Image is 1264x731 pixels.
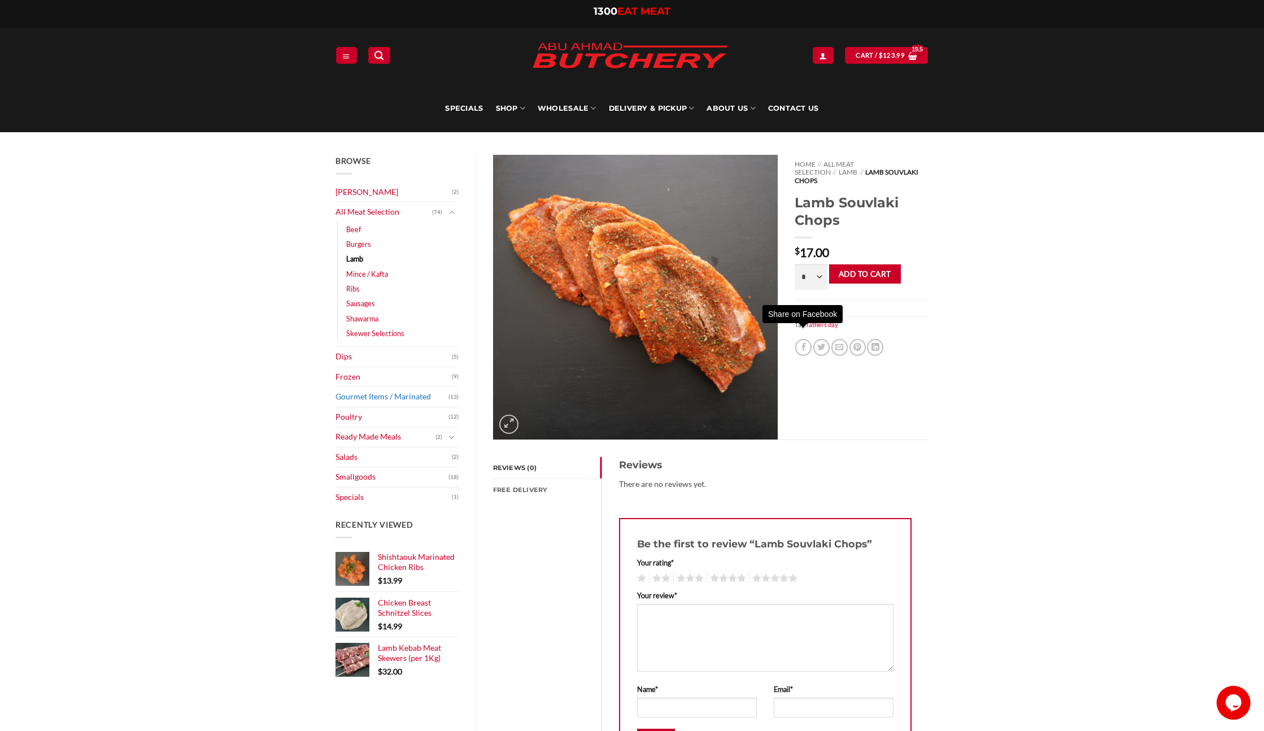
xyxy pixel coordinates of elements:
[335,427,435,447] a: Ready Made Meals
[335,202,432,222] a: All Meat Selection
[807,321,838,328] a: fathers day
[335,347,452,367] a: Dips
[609,85,695,132] a: Delivery & Pickup
[445,85,483,132] a: Specials
[335,488,452,507] a: Specials
[1217,686,1253,720] iframe: chat widget
[378,643,441,663] span: Lamb Kebab Meat Skewers (per 1Kg)
[452,489,459,506] span: (1)
[335,407,448,427] a: Poultry
[522,35,737,78] img: Abu Ahmad Butchery
[774,684,893,695] label: Email
[493,457,602,478] a: Reviews (0)
[452,184,459,201] span: (2)
[346,251,363,266] a: Lamb
[378,576,382,585] span: $
[749,571,797,586] a: 5 of 5 stars
[829,264,901,284] button: Add to cart
[493,479,602,501] a: FREE Delivery
[707,571,746,586] a: 4 of 5 stars
[813,339,830,355] a: Share on Twitter
[335,387,448,407] a: Gourmet Items / Marinated
[378,621,402,631] bdi: 14.99
[368,47,390,63] a: Search
[378,598,459,619] a: Chicken Breast Schnitzel Slices
[795,339,812,355] a: Share on Facebook
[452,449,459,465] span: (2)
[346,296,375,311] a: Sausages
[619,457,912,473] h3: Reviews
[445,431,459,443] button: Toggle
[448,408,459,425] span: (12)
[619,478,912,491] p: There are no reviews yet.
[795,168,918,184] span: Lamb Souvlaki Chops
[448,469,459,486] span: (18)
[649,571,670,586] a: 2 of 5 stars
[452,349,459,365] span: (5)
[346,311,378,326] a: Shawarma
[499,415,518,434] a: Zoom
[856,50,905,60] span: Cart /
[378,621,382,631] span: $
[637,557,893,568] label: Your rating
[378,552,455,572] span: Shishtaouk Marinated Chicken Ribs
[637,684,757,695] label: Name
[795,300,929,316] span: Category:
[795,160,854,176] a: All Meat Selection
[445,206,459,219] button: Toggle
[452,368,459,385] span: (9)
[839,168,857,176] a: Lamb
[594,5,670,18] a: 1300EAT MEAT
[673,571,704,586] a: 3 of 5 stars
[346,267,388,281] a: Mince / Kafta
[335,156,371,166] span: Browse
[346,281,360,296] a: Ribs
[867,339,883,355] a: Share on LinkedIn
[378,598,431,617] span: Chicken Breast Schnitzel Slices
[634,571,646,586] a: 1 of 5 stars
[637,590,893,601] label: Your review
[795,160,816,168] a: Home
[637,536,893,552] h3: Be the first to review “Lamb Souvlaki Chops”
[335,520,413,529] span: Recently Viewed
[795,316,929,333] span: Tag:
[860,168,864,176] span: //
[346,237,371,251] a: Burgers
[378,667,402,676] bdi: 32.00
[833,168,836,176] span: //
[335,467,448,487] a: Smallgoods
[594,5,617,18] span: 1300
[879,50,883,60] span: $
[817,160,821,168] span: //
[346,326,404,341] a: Skewer Selections
[617,5,670,18] span: EAT MEAT
[378,643,459,664] a: Lamb Kebab Meat Skewers (per 1Kg)
[813,47,833,63] a: Login
[538,85,596,132] a: Wholesale
[768,85,819,132] a: Contact Us
[845,47,927,63] a: View cart
[795,246,800,255] span: $
[378,552,459,573] a: Shishtaouk Marinated Chicken Ribs
[831,339,848,355] a: Email to a Friend
[432,204,442,221] span: (74)
[335,182,452,202] a: [PERSON_NAME]
[496,85,525,132] a: SHOP
[849,339,866,355] a: Pin on Pinterest
[493,155,778,440] img: Lamb Souvlaki Chops
[336,47,356,63] a: Menu
[448,389,459,406] span: (13)
[378,667,382,676] span: $
[335,367,452,387] a: Frozen
[795,194,929,229] h1: Lamb Souvlaki Chops
[707,85,755,132] a: About Us
[879,51,905,59] bdi: 123.99
[823,304,838,312] a: Lamb
[378,576,402,585] bdi: 13.99
[795,245,829,259] bdi: 17.00
[346,222,361,237] a: Beef
[435,429,442,446] span: (2)
[335,447,452,467] a: Salads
